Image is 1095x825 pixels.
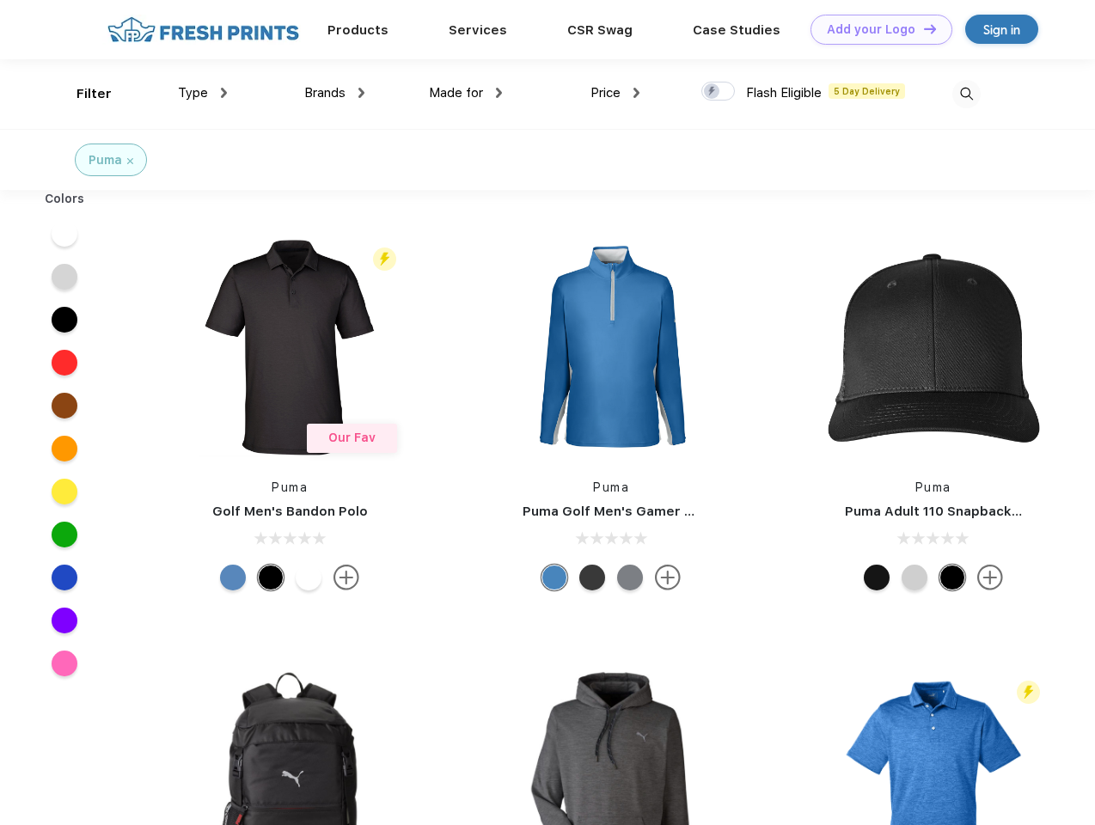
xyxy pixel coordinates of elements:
img: dropdown.png [496,88,502,98]
a: Sign in [965,15,1038,44]
a: Services [449,22,507,38]
a: Puma [915,480,951,494]
img: func=resize&h=266 [175,233,404,461]
span: 5 Day Delivery [829,83,905,99]
div: Lake Blue [220,565,246,590]
img: fo%20logo%202.webp [102,15,304,45]
span: Our Fav [328,431,376,444]
a: Products [327,22,388,38]
img: filter_cancel.svg [127,158,133,164]
div: Sign in [983,20,1020,40]
div: Quiet Shade [617,565,643,590]
a: Puma [593,480,629,494]
span: Made for [429,85,483,101]
img: DT [924,24,936,34]
div: Pma Blk with Pma Blk [864,565,890,590]
div: Bright Cobalt [541,565,567,590]
img: func=resize&h=266 [819,233,1048,461]
img: flash_active_toggle.svg [1017,681,1040,704]
a: Puma Golf Men's Gamer Golf Quarter-Zip [523,504,794,519]
img: dropdown.png [358,88,364,98]
img: more.svg [333,565,359,590]
div: Filter [76,84,112,104]
img: more.svg [977,565,1003,590]
div: Add your Logo [827,22,915,37]
span: Type [178,85,208,101]
div: Bright White [296,565,321,590]
div: Puma Black [579,565,605,590]
img: flash_active_toggle.svg [373,247,396,271]
a: Golf Men's Bandon Polo [212,504,368,519]
a: Puma [272,480,308,494]
span: Brands [304,85,346,101]
div: Colors [32,190,98,208]
span: Price [590,85,621,101]
img: more.svg [655,565,681,590]
img: dropdown.png [221,88,227,98]
div: Puma [89,151,122,169]
span: Flash Eligible [746,85,822,101]
img: desktop_search.svg [952,80,981,108]
a: CSR Swag [567,22,633,38]
img: dropdown.png [633,88,639,98]
div: Quarry Brt Whit [902,565,927,590]
div: Pma Blk Pma Blk [939,565,965,590]
img: func=resize&h=266 [497,233,725,461]
div: Puma Black [258,565,284,590]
